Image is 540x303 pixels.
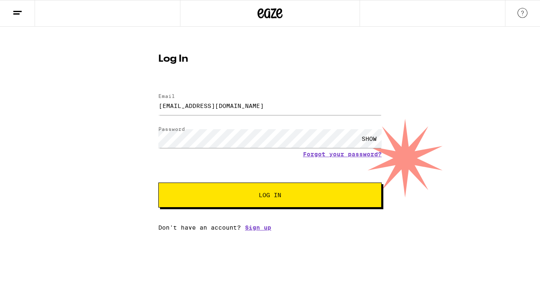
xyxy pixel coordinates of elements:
h1: Log In [158,54,382,64]
span: Log In [259,192,281,198]
div: SHOW [357,129,382,148]
label: Email [158,93,175,99]
a: Forgot your password? [303,151,382,158]
label: Password [158,126,185,132]
span: Hi. Need any help? [5,6,60,13]
a: Sign up [245,224,271,231]
input: Email [158,96,382,115]
div: Don't have an account? [158,224,382,231]
button: Log In [158,183,382,208]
